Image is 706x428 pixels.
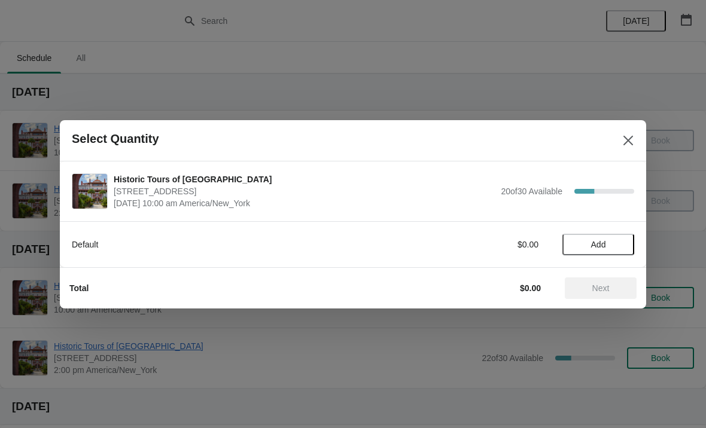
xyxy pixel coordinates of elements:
[617,130,639,151] button: Close
[562,234,634,255] button: Add
[428,239,538,250] div: $0.00
[520,283,541,293] strong: $0.00
[114,197,495,209] span: [DATE] 10:00 am America/New_York
[72,132,159,146] h2: Select Quantity
[72,239,404,250] div: Default
[501,187,562,196] span: 20 of 30 Available
[69,283,89,293] strong: Total
[114,173,495,185] span: Historic Tours of [GEOGRAPHIC_DATA]
[591,240,606,249] span: Add
[114,185,495,197] span: [STREET_ADDRESS]
[72,174,107,209] img: Historic Tours of Flagler College | 74 King Street, St. Augustine, FL, USA | October 9 | 10:00 am...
